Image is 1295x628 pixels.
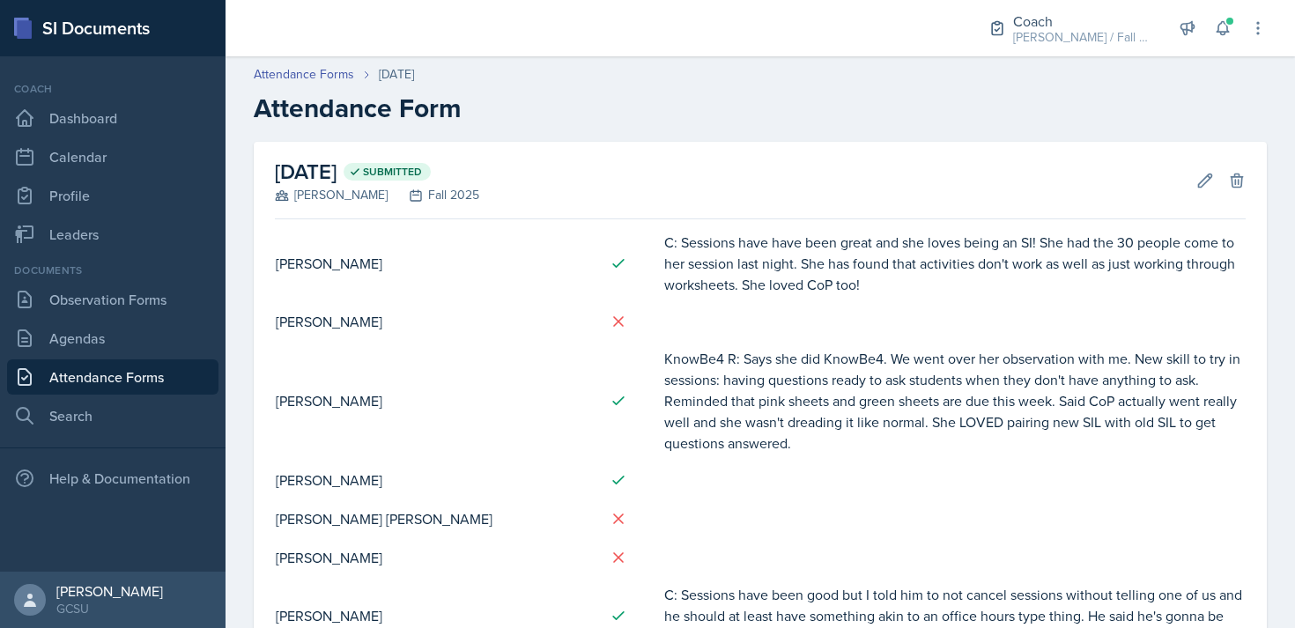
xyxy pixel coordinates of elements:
[7,282,218,317] a: Observation Forms
[275,341,596,461] td: [PERSON_NAME]
[663,225,1246,302] td: C: Sessions have have been great and she loves being an SI! She had the 30 people come to her ses...
[254,65,354,84] a: Attendance Forms
[56,600,163,617] div: GCSU
[275,156,479,188] h2: [DATE]
[7,461,218,496] div: Help & Documentation
[7,321,218,356] a: Agendas
[275,186,479,204] div: [PERSON_NAME] Fall 2025
[7,262,218,278] div: Documents
[7,398,218,433] a: Search
[275,499,596,538] td: [PERSON_NAME] [PERSON_NAME]
[363,165,422,179] span: Submitted
[379,65,414,84] div: [DATE]
[7,81,218,97] div: Coach
[7,139,218,174] a: Calendar
[7,217,218,252] a: Leaders
[275,538,596,577] td: [PERSON_NAME]
[275,225,596,302] td: [PERSON_NAME]
[254,92,1267,124] h2: Attendance Form
[275,461,596,499] td: [PERSON_NAME]
[7,359,218,395] a: Attendance Forms
[275,302,596,341] td: [PERSON_NAME]
[7,178,218,213] a: Profile
[56,582,163,600] div: [PERSON_NAME]
[7,100,218,136] a: Dashboard
[1013,28,1154,47] div: [PERSON_NAME] / Fall 2025
[1013,11,1154,32] div: Coach
[663,341,1246,461] td: KnowBe4 R: Says she did KnowBe4. We went over her observation with me. New skill to try in sessio...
